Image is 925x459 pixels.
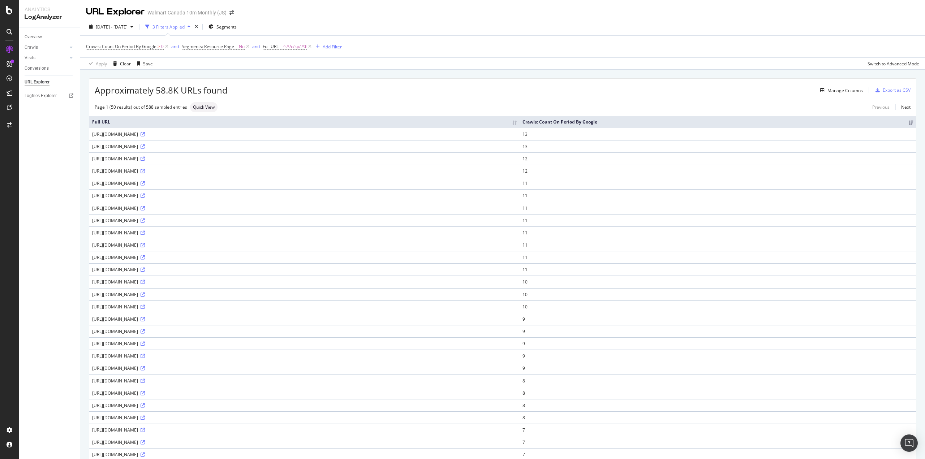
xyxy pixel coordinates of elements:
[520,288,916,300] td: 10
[161,42,164,52] span: 0
[520,313,916,325] td: 9
[95,84,228,96] span: Approximately 58.8K URLs found
[92,439,517,445] div: [URL][DOMAIN_NAME]
[283,42,307,52] span: ^.*/c/kp/.*$
[86,21,136,33] button: [DATE] - [DATE]
[520,411,916,424] td: 8
[520,337,916,350] td: 9
[229,10,234,15] div: arrow-right-arrow-left
[143,61,153,67] div: Save
[92,390,517,396] div: [URL][DOMAIN_NAME]
[817,86,863,95] button: Manage Columns
[92,205,517,211] div: [URL][DOMAIN_NAME]
[263,43,279,49] span: Full URL
[190,102,218,112] div: neutral label
[216,24,237,30] span: Segments
[520,226,916,239] td: 11
[895,102,911,112] a: Next
[873,85,911,96] button: Export as CSV
[92,131,517,137] div: [URL][DOMAIN_NAME]
[520,399,916,411] td: 8
[92,156,517,162] div: [URL][DOMAIN_NAME]
[520,374,916,387] td: 8
[313,42,342,51] button: Add Filter
[520,263,916,276] td: 11
[92,415,517,421] div: [URL][DOMAIN_NAME]
[110,58,131,69] button: Clear
[86,58,107,69] button: Apply
[171,43,179,50] button: and
[25,6,74,13] div: Analytics
[25,33,42,41] div: Overview
[86,43,156,49] span: Crawls: Count On Period By Google
[92,267,517,273] div: [URL][DOMAIN_NAME]
[25,65,75,72] a: Conversions
[92,254,517,260] div: [URL][DOMAIN_NAME]
[92,402,517,408] div: [URL][DOMAIN_NAME]
[96,61,107,67] div: Apply
[147,9,227,16] div: Walmart Canada 10m Monthly (JS)
[92,353,517,359] div: [URL][DOMAIN_NAME]
[193,23,199,30] div: times
[152,24,185,30] div: 3 Filters Applied
[25,78,75,86] a: URL Explorer
[92,328,517,334] div: [URL][DOMAIN_NAME]
[520,424,916,436] td: 7
[92,242,517,248] div: [URL][DOMAIN_NAME]
[92,279,517,285] div: [URL][DOMAIN_NAME]
[92,180,517,186] div: [URL][DOMAIN_NAME]
[900,434,918,452] div: Open Intercom Messenger
[92,230,517,236] div: [URL][DOMAIN_NAME]
[520,300,916,313] td: 10
[25,65,49,72] div: Conversions
[95,104,187,110] div: Page 1 (50 results) out of 588 sampled entries
[520,239,916,251] td: 11
[25,78,50,86] div: URL Explorer
[865,58,919,69] button: Switch to Advanced Mode
[252,43,260,50] button: and
[520,350,916,362] td: 9
[92,341,517,347] div: [URL][DOMAIN_NAME]
[92,304,517,310] div: [URL][DOMAIN_NAME]
[520,387,916,399] td: 8
[96,24,128,30] span: [DATE] - [DATE]
[92,217,517,224] div: [URL][DOMAIN_NAME]
[92,451,517,458] div: [URL][DOMAIN_NAME]
[520,140,916,152] td: 13
[92,427,517,433] div: [URL][DOMAIN_NAME]
[520,436,916,448] td: 7
[193,105,215,109] span: Quick View
[868,61,919,67] div: Switch to Advanced Mode
[25,33,75,41] a: Overview
[25,54,35,62] div: Visits
[520,251,916,263] td: 11
[92,316,517,322] div: [URL][DOMAIN_NAME]
[92,378,517,384] div: [URL][DOMAIN_NAME]
[520,116,916,128] th: Crawls: Count On Period By Google: activate to sort column ascending
[520,202,916,214] td: 11
[92,192,517,199] div: [URL][DOMAIN_NAME]
[323,44,342,50] div: Add Filter
[25,92,57,100] div: Logfiles Explorer
[520,152,916,165] td: 12
[25,44,68,51] a: Crawls
[520,128,916,140] td: 13
[86,6,145,18] div: URL Explorer
[158,43,160,49] span: >
[520,165,916,177] td: 12
[520,214,916,226] td: 11
[25,54,68,62] a: Visits
[520,177,916,189] td: 11
[25,44,38,51] div: Crawls
[520,276,916,288] td: 10
[92,365,517,371] div: [URL][DOMAIN_NAME]
[92,291,517,298] div: [URL][DOMAIN_NAME]
[182,43,234,49] span: Segments: Resource Page
[206,21,240,33] button: Segments
[235,43,238,49] span: =
[520,325,916,337] td: 9
[134,58,153,69] button: Save
[25,13,74,21] div: LogAnalyzer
